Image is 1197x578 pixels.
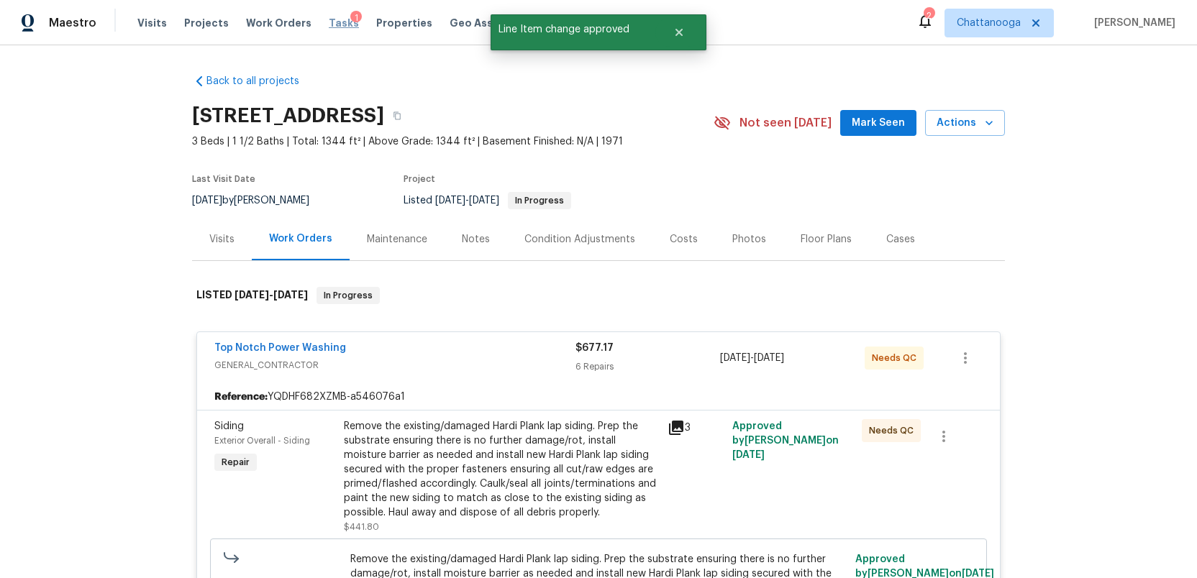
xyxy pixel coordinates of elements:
div: Work Orders [269,231,332,246]
span: In Progress [318,288,378,303]
span: - [235,290,308,300]
div: Notes [462,232,490,247]
span: [DATE] [235,290,269,300]
div: Photos [732,232,766,247]
div: YQDHF682XZMB-a546076a1 [197,384,1000,410]
span: GENERAL_CONTRACTOR [214,358,575,372]
div: Maintenance [367,232,427,247]
span: [DATE] [754,353,784,363]
span: $677.17 [575,343,614,353]
span: Needs QC [872,351,922,365]
span: Chattanooga [957,16,1021,30]
a: Back to all projects [192,74,330,88]
button: Copy Address [384,103,410,129]
span: Repair [216,455,255,469]
span: [DATE] [273,290,308,300]
div: Floor Plans [801,232,852,247]
button: Close [655,18,703,47]
span: Maestro [49,16,96,30]
b: Reference: [214,390,268,404]
div: 2 [924,9,934,23]
span: Exterior Overall - Siding [214,436,310,445]
span: Actions [937,114,993,132]
div: by [PERSON_NAME] [192,192,327,209]
div: Cases [886,232,915,247]
span: Last Visit Date [192,175,255,183]
span: [DATE] [720,353,750,363]
div: Remove the existing/damaged Hardi Plank lap siding. Prep the substrate ensuring there is no furth... [344,419,659,520]
div: Visits [209,232,235,247]
span: Needs QC [869,423,919,438]
button: Mark Seen [840,110,916,137]
span: Not seen [DATE] [739,116,832,130]
span: Siding [214,421,244,431]
h2: [STREET_ADDRESS] [192,109,384,123]
div: Costs [670,232,698,247]
button: Actions [925,110,1005,137]
span: Mark Seen [852,114,905,132]
span: [DATE] [732,450,765,460]
span: Tasks [329,18,359,28]
h6: LISTED [196,287,308,304]
div: 1 [350,11,362,25]
span: Project [404,175,435,183]
div: Condition Adjustments [524,232,635,247]
span: 3 Beds | 1 1/2 Baths | Total: 1344 ft² | Above Grade: 1344 ft² | Basement Finished: N/A | 1971 [192,134,714,149]
span: [DATE] [192,196,222,206]
span: Projects [184,16,229,30]
span: Approved by [PERSON_NAME] on [732,421,839,460]
span: Listed [404,196,571,206]
span: $441.80 [344,523,379,531]
span: Line Item change approved [491,14,655,45]
div: 3 [668,419,724,436]
span: - [720,351,784,365]
span: Geo Assignments [450,16,543,30]
div: 6 Repairs [575,359,720,374]
span: [DATE] [469,196,499,206]
div: LISTED [DATE]-[DATE]In Progress [192,272,1005,318]
span: Work Orders [246,16,311,30]
span: - [435,196,499,206]
span: In Progress [509,196,570,205]
span: [DATE] [435,196,465,206]
a: Top Notch Power Washing [214,343,346,353]
span: Properties [376,16,432,30]
span: [PERSON_NAME] [1088,16,1175,30]
span: Visits [137,16,167,30]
